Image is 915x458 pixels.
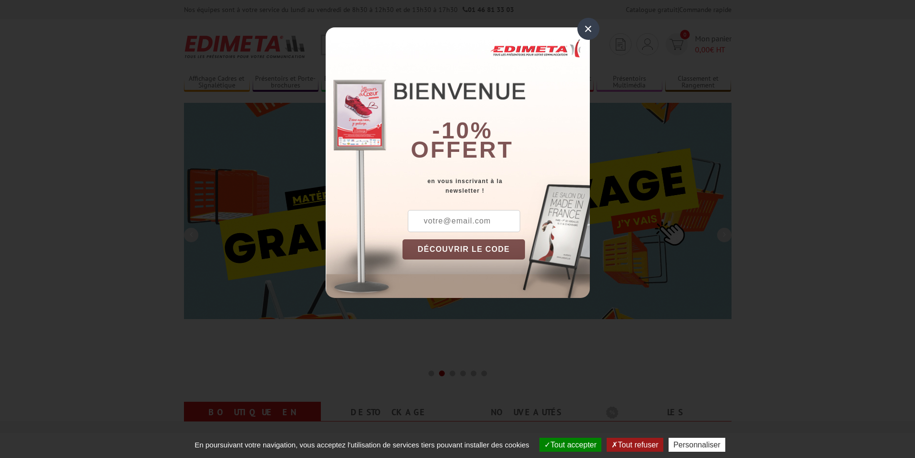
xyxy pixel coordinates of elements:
[408,210,520,232] input: votre@email.com
[432,118,493,143] b: -10%
[607,438,663,452] button: Tout refuser
[190,441,534,449] span: En poursuivant votre navigation, vous acceptez l'utilisation de services tiers pouvant installer ...
[577,18,599,40] div: ×
[403,176,590,196] div: en vous inscrivant à la newsletter !
[669,438,725,452] button: Personnaliser (fenêtre modale)
[539,438,601,452] button: Tout accepter
[411,137,513,162] font: offert
[403,239,525,260] button: DÉCOUVRIR LE CODE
